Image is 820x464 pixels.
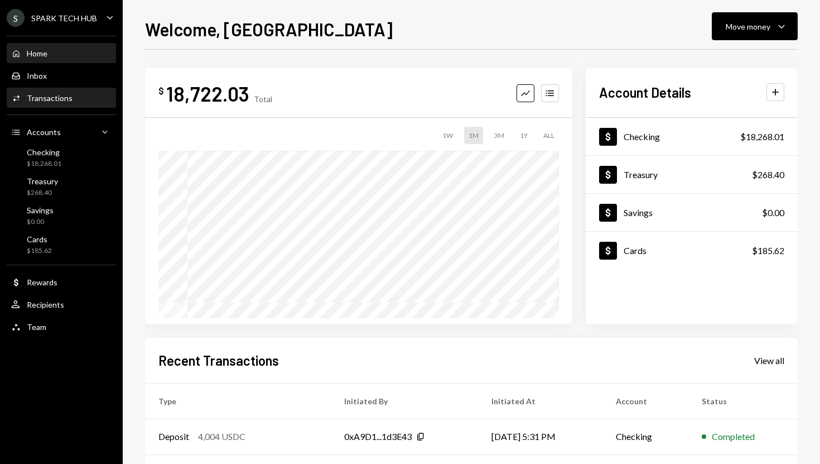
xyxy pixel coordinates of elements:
[478,419,602,455] td: [DATE] 5:31 PM
[27,217,54,227] div: $0.00
[145,383,331,419] th: Type
[7,272,116,292] a: Rewards
[27,300,64,309] div: Recipients
[27,278,57,287] div: Rewards
[712,12,798,40] button: Move money
[624,131,660,142] div: Checking
[254,94,272,104] div: Total
[602,419,689,455] td: Checking
[586,156,798,193] a: Treasury$268.40
[158,85,164,97] div: $
[7,294,116,314] a: Recipients
[438,127,457,144] div: 1W
[27,205,54,215] div: Savings
[27,93,73,103] div: Transactions
[754,355,784,366] div: View all
[515,127,532,144] div: 1Y
[586,118,798,155] a: Checking$18,268.01
[198,430,245,443] div: 4,004 USDC
[27,322,46,332] div: Team
[586,232,798,269] a: Cards$185.62
[740,130,784,143] div: $18,268.01
[752,244,784,257] div: $185.62
[344,430,412,443] div: 0xA9D1...1d3E43
[27,159,61,169] div: $18,268.01
[478,383,602,419] th: Initiated At
[27,49,47,58] div: Home
[464,127,483,144] div: 1M
[158,351,279,370] h2: Recent Transactions
[490,127,509,144] div: 3M
[7,202,116,229] a: Savings$0.00
[158,430,189,443] div: Deposit
[27,188,58,198] div: $268.40
[31,13,97,23] div: SPARK TECH HUB
[762,206,784,219] div: $0.00
[7,173,116,200] a: Treasury$268.40
[688,383,798,419] th: Status
[586,194,798,231] a: Savings$0.00
[7,43,116,63] a: Home
[27,147,61,157] div: Checking
[7,231,116,258] a: Cards$185.62
[754,354,784,366] a: View all
[7,122,116,142] a: Accounts
[7,88,116,108] a: Transactions
[145,18,393,40] h1: Welcome, [GEOGRAPHIC_DATA]
[27,127,61,137] div: Accounts
[726,21,770,32] div: Move money
[166,81,249,106] div: 18,722.03
[602,383,689,419] th: Account
[624,169,658,180] div: Treasury
[7,9,25,27] div: S
[539,127,559,144] div: ALL
[624,207,653,218] div: Savings
[7,317,116,337] a: Team
[7,65,116,85] a: Inbox
[27,176,58,186] div: Treasury
[27,71,47,80] div: Inbox
[624,245,647,256] div: Cards
[712,430,755,443] div: Completed
[752,168,784,181] div: $268.40
[7,144,116,171] a: Checking$18,268.01
[27,246,52,256] div: $185.62
[331,383,478,419] th: Initiated By
[599,83,691,102] h2: Account Details
[27,235,52,244] div: Cards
